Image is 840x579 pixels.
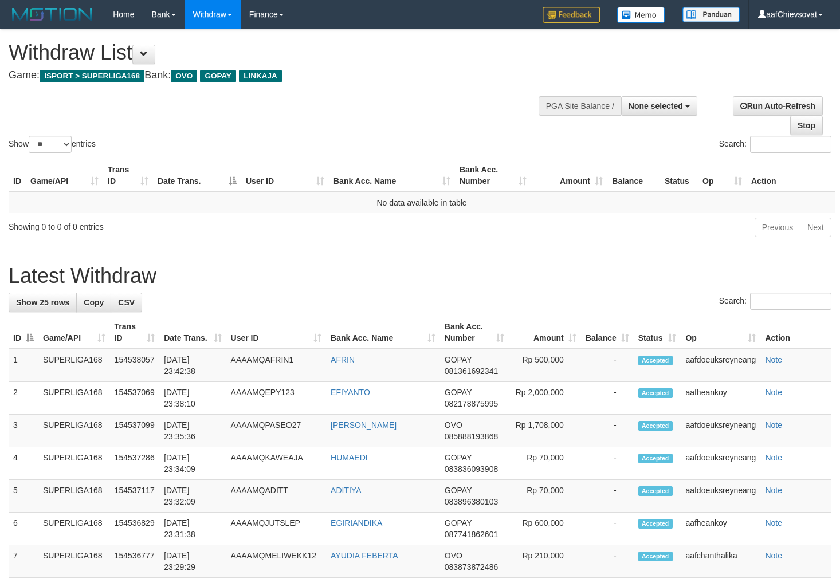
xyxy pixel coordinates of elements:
td: 154537117 [110,480,160,513]
input: Search: [750,136,831,153]
th: Bank Acc. Number: activate to sort column ascending [455,159,531,192]
a: AYUDIA FEBERTA [331,551,398,560]
td: Rp 500,000 [509,349,581,382]
td: 2 [9,382,38,415]
a: Note [765,518,782,527]
th: Game/API: activate to sort column ascending [38,316,110,349]
div: PGA Site Balance / [539,96,621,116]
div: Showing 0 to 0 of 0 entries [9,216,342,233]
a: Note [765,453,782,462]
span: Accepted [638,552,673,561]
span: LINKAJA [239,70,282,82]
td: aafheankoy [681,382,760,415]
span: Copy 081361692341 to clipboard [445,367,498,376]
td: SUPERLIGA168 [38,447,110,480]
th: Op: activate to sort column ascending [681,316,760,349]
td: 3 [9,415,38,447]
a: Previous [755,218,800,237]
td: SUPERLIGA168 [38,382,110,415]
td: Rp 600,000 [509,513,581,545]
span: None selected [629,101,683,111]
span: Accepted [638,356,673,365]
span: Accepted [638,388,673,398]
td: [DATE] 23:32:09 [159,480,226,513]
td: [DATE] 23:35:36 [159,415,226,447]
td: 7 [9,545,38,578]
td: - [581,382,634,415]
td: aafdoeuksreyneang [681,480,760,513]
td: 154537069 [110,382,160,415]
button: None selected [621,96,697,116]
td: - [581,415,634,447]
td: SUPERLIGA168 [38,349,110,382]
td: 4 [9,447,38,480]
a: Copy [76,293,111,312]
td: aafdoeuksreyneang [681,447,760,480]
th: Trans ID: activate to sort column ascending [103,159,153,192]
img: panduan.png [682,7,740,22]
td: [DATE] 23:31:38 [159,513,226,545]
td: - [581,545,634,578]
th: Game/API: activate to sort column ascending [26,159,103,192]
a: Note [765,551,782,560]
a: EGIRIANDIKA [331,518,382,527]
img: MOTION_logo.png [9,6,96,23]
td: 154537286 [110,447,160,480]
span: CSV [118,298,135,307]
td: Rp 70,000 [509,480,581,513]
td: Rp 1,708,000 [509,415,581,447]
span: Copy 087741862601 to clipboard [445,530,498,539]
td: SUPERLIGA168 [38,415,110,447]
span: Accepted [638,486,673,496]
a: ADITIYA [331,486,361,495]
td: [DATE] 23:34:09 [159,447,226,480]
td: - [581,513,634,545]
label: Search: [719,293,831,310]
td: 5 [9,480,38,513]
td: 154536777 [110,545,160,578]
th: Op: activate to sort column ascending [698,159,747,192]
th: Amount: activate to sort column ascending [509,316,581,349]
td: - [581,349,634,382]
span: Accepted [638,421,673,431]
a: [PERSON_NAME] [331,420,397,430]
h4: Game: Bank: [9,70,548,81]
span: Copy 085888193868 to clipboard [445,432,498,441]
td: AAAAMQMELIWEKK12 [226,545,327,578]
th: Balance: activate to sort column ascending [581,316,634,349]
span: GOPAY [445,355,472,364]
th: User ID: activate to sort column ascending [241,159,329,192]
span: Show 25 rows [16,298,69,307]
td: Rp 210,000 [509,545,581,578]
a: Note [765,420,782,430]
img: Feedback.jpg [543,7,600,23]
span: GOPAY [445,388,472,397]
th: User ID: activate to sort column ascending [226,316,327,349]
td: [DATE] 23:29:29 [159,545,226,578]
span: Copy 083896380103 to clipboard [445,497,498,506]
h1: Latest Withdraw [9,265,831,287]
span: GOPAY [445,518,472,527]
td: 154538057 [110,349,160,382]
td: AAAAMQPASEO27 [226,415,327,447]
span: Accepted [638,519,673,529]
span: GOPAY [445,453,472,462]
a: Note [765,486,782,495]
th: Bank Acc. Number: activate to sort column ascending [440,316,509,349]
span: GOPAY [445,486,472,495]
a: EFIYANTO [331,388,370,397]
td: AAAAMQKAWEAJA [226,447,327,480]
span: ISPORT > SUPERLIGA168 [40,70,144,82]
td: AAAAMQEPY123 [226,382,327,415]
td: [DATE] 23:38:10 [159,382,226,415]
span: OVO [171,70,197,82]
a: Run Auto-Refresh [733,96,823,116]
th: Balance [607,159,660,192]
span: Copy 082178875995 to clipboard [445,399,498,408]
a: HUMAEDI [331,453,368,462]
td: 1 [9,349,38,382]
td: AAAAMQADITT [226,480,327,513]
td: AAAAMQAFRIN1 [226,349,327,382]
span: Accepted [638,454,673,463]
td: Rp 70,000 [509,447,581,480]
